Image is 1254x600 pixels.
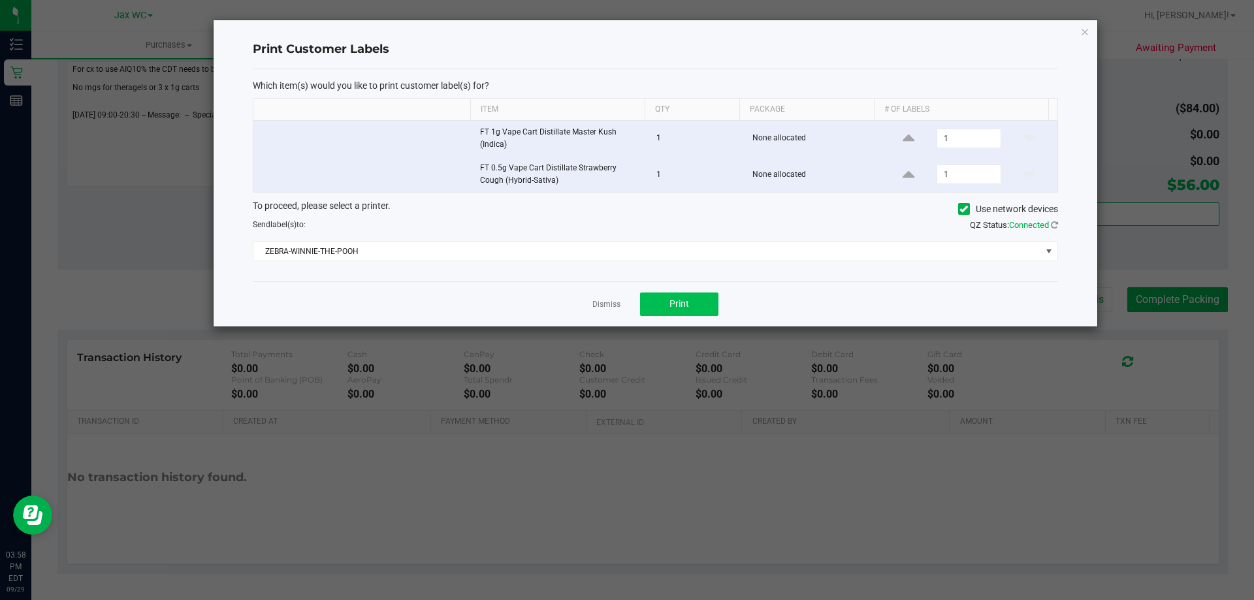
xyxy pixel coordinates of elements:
th: Item [470,99,645,121]
div: To proceed, please select a printer. [243,199,1068,219]
td: FT 1g Vape Cart Distillate Master Kush (Indica) [472,121,649,157]
span: QZ Status: [970,220,1058,230]
td: 1 [649,157,745,192]
span: ZEBRA-WINNIE-THE-POOH [253,242,1041,261]
label: Use network devices [958,202,1058,216]
th: Qty [645,99,739,121]
p: Which item(s) would you like to print customer label(s) for? [253,80,1058,91]
h4: Print Customer Labels [253,41,1058,58]
span: Print [669,298,689,309]
span: label(s) [270,220,297,229]
td: None allocated [745,157,881,192]
button: Print [640,292,718,316]
td: 1 [649,121,745,157]
span: Send to: [253,220,306,229]
th: # of labels [874,99,1048,121]
td: FT 0.5g Vape Cart Distillate Strawberry Cough (Hybrid-Sativa) [472,157,649,192]
iframe: Resource center [13,496,52,535]
span: Connected [1009,220,1049,230]
td: None allocated [745,121,881,157]
th: Package [739,99,874,121]
a: Dismiss [592,299,620,310]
